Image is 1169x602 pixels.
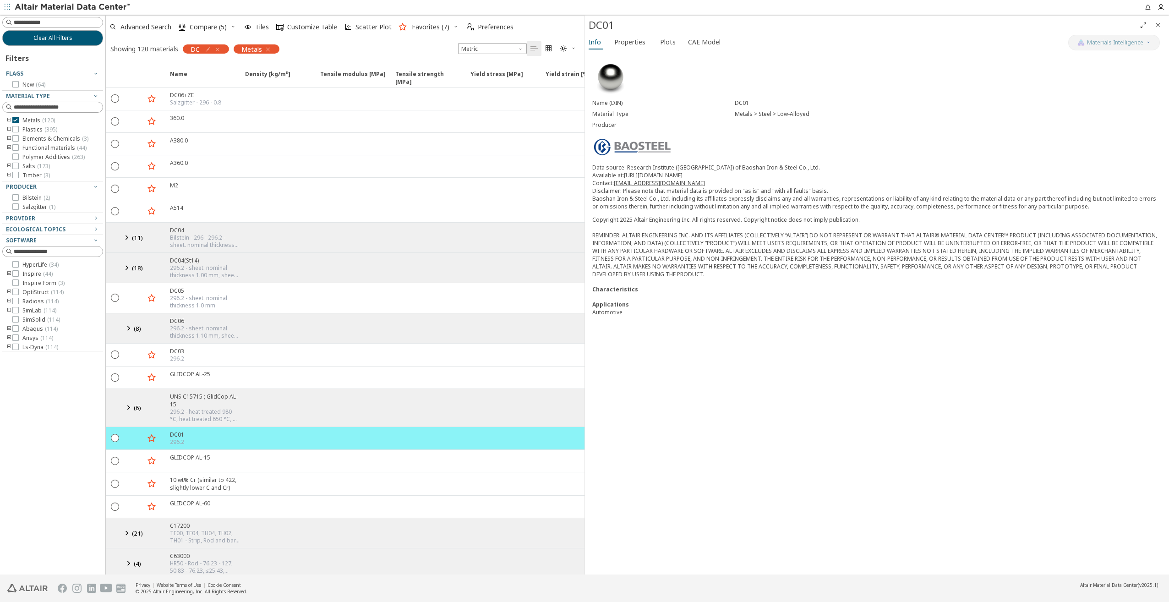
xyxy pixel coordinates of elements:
[589,35,601,49] span: Info
[240,70,315,87] span: Density [kg/m³]
[170,438,184,446] div: 296.2
[170,454,210,461] div: GLIDCOP AL-15
[132,529,143,537] span: ( 21 )
[7,584,48,592] img: Altair Engineering
[22,135,88,142] span: Elements & Chemicals
[287,24,337,30] span: Customize Table
[6,225,66,233] span: Ecological Topics
[22,307,56,314] span: SimLab
[6,289,12,296] i: toogle group
[320,70,386,87] span: Tensile modulus [MPa]
[22,144,87,152] span: Functional materials
[170,476,240,492] div: 10 wt% Cr (similar to 422, slightly lower C and Cr)
[170,114,184,122] div: 360.0
[22,289,64,296] span: OptiStruct
[49,203,55,211] span: ( 1 )
[540,70,615,87] span: Yield strain [%]
[6,92,50,100] span: Material Type
[170,91,221,99] div: DC06+ZE
[170,393,240,408] div: UNS C15715 ; GlidCop AL-15
[22,194,50,202] span: Bilstein
[33,34,72,42] span: Clear All Filters
[134,324,141,333] span: ( 8 )
[624,171,683,179] a: [URL][DOMAIN_NAME]
[545,45,552,52] i: 
[170,522,240,530] div: C17200
[170,295,240,309] div: 296.2 - sheet. nominal thickness 1.0 mm
[6,334,12,342] i: toogle group
[120,24,171,30] span: Advanced Search
[170,325,240,339] div: 296.2 - sheet. nominal thickness 1.10 mm, sheet. nominal thickness 1.00 mm, sheet. nominal thickn...
[2,30,103,46] button: Clear All Filters
[44,126,57,133] span: ( 395 )
[560,45,567,52] i: 
[170,99,221,106] div: Salzgitter - 296 - 0.8
[144,159,159,174] button: Favorite
[170,204,183,212] div: A514
[77,144,87,152] span: ( 44 )
[22,261,59,268] span: HyperLife
[134,559,141,568] span: ( 4 )
[2,46,33,68] div: Filters
[134,404,141,412] span: ( 6 )
[22,279,65,287] span: Inspire Form
[255,24,269,30] span: Tiles
[58,279,65,287] span: ( 3 )
[458,43,527,54] span: Metric
[157,582,201,588] a: Website Terms of Use
[124,522,144,544] button: (21)
[6,183,37,191] span: Producer
[592,164,1162,210] p: Data source: Research Institute ([GEOGRAPHIC_DATA]) of Baoshan Iron & Steel Co., Ltd. Available a...
[124,70,144,87] span: Expand
[44,306,56,314] span: ( 114 )
[124,257,144,279] button: (18)
[144,92,159,106] button: Favorite
[2,91,103,102] button: Material Type
[170,408,240,423] div: 296.2 - heat treated 980 °C, heat treated 650 °C, as rolled
[6,144,12,152] i: toogle group
[170,499,210,507] div: GLIDCOP AL-60
[144,499,159,514] button: Favorite
[2,213,103,224] button: Provider
[47,316,60,323] span: ( 114 )
[124,317,144,339] button: (8)
[1151,18,1165,33] button: Close
[45,343,58,351] span: ( 114 )
[170,530,240,544] div: TF00, TF04, TH04, TH02, TH01 - Strip, Rod and bar, Mechanical tubing - ≤4.801, 9.55 - 25.43, ≤38....
[390,70,465,87] span: Tensile strength [MPa]
[592,99,735,107] div: Name (DIN)
[2,68,103,79] button: Flags
[170,552,240,560] div: C63000
[467,23,474,31] i: 
[190,24,227,30] span: Compare (5)
[72,153,85,161] span: ( 263 )
[144,70,164,87] span: Favorite
[46,297,59,305] span: ( 114 )
[541,41,556,56] button: Tile View
[1080,582,1138,588] span: Altair Material Data Center
[22,270,53,278] span: Inspire
[144,431,159,446] button: Favorite
[546,70,590,87] span: Yield strain [%]
[592,110,735,118] div: Material Type
[592,301,1162,308] div: Applications
[144,204,159,219] button: Favorite
[124,393,144,423] button: (6)
[735,99,1162,107] div: DC01
[395,70,461,87] span: Tensile strength [MPa]
[44,194,50,202] span: ( 2 )
[478,24,513,30] span: Preferences
[15,3,131,12] img: Altair Material Data Center
[136,582,150,588] a: Privacy
[170,264,240,279] div: 296.2 - sheet. nominal thickness 1.00 mm, sheet. nominal thickness 0.80 mm, sheet. nominal thickn...
[144,476,159,491] button: Favorite
[144,454,159,468] button: Favorite
[276,23,284,31] i: 
[22,316,60,323] span: SimSolid
[170,159,188,167] div: A360.0
[465,70,540,87] span: Yield stress [MPa]
[22,172,50,179] span: Timber
[6,126,12,133] i: toogle group
[688,35,721,49] span: CAE Model
[22,81,45,88] span: New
